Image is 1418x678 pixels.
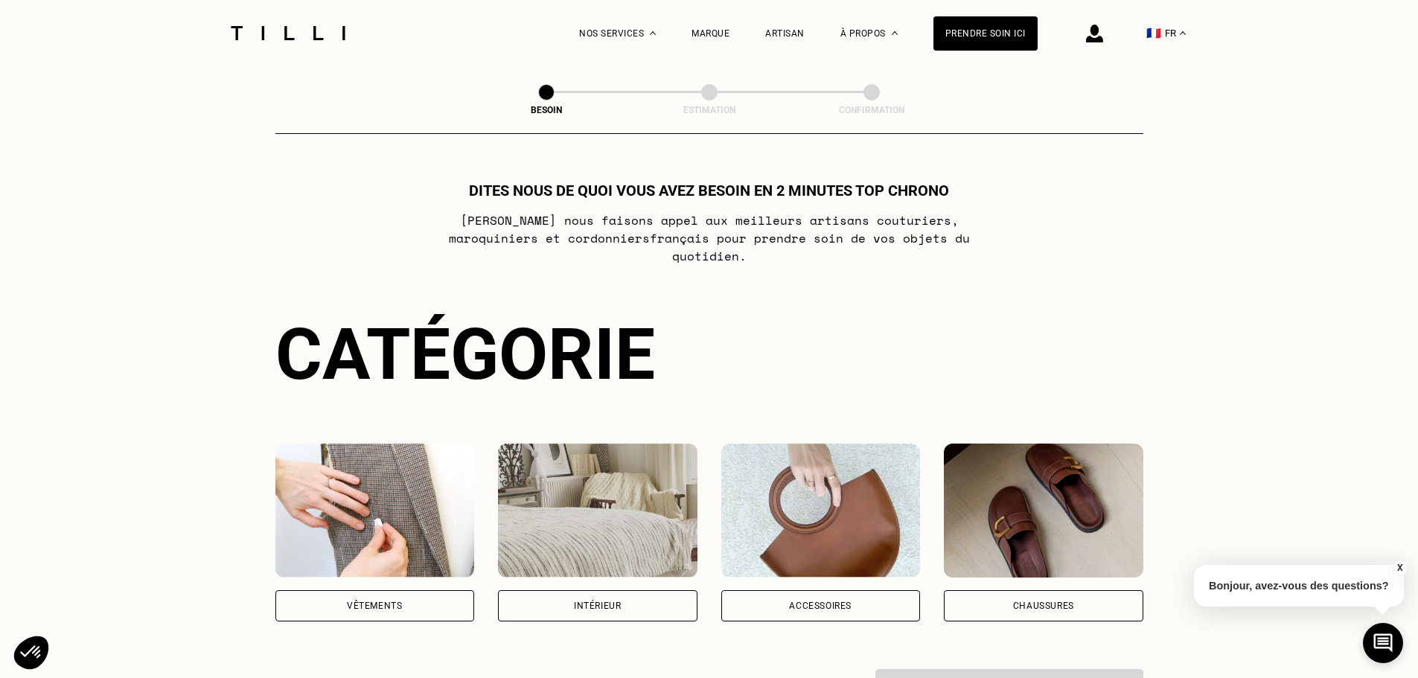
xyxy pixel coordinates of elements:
[498,444,697,578] img: Intérieur
[1194,565,1404,607] p: Bonjour, avez-vous des questions?
[650,31,656,35] img: Menu déroulant
[1146,26,1161,40] span: 🇫🇷
[692,28,729,39] a: Marque
[347,601,402,610] div: Vêtements
[414,211,1004,265] p: [PERSON_NAME] nous faisons appel aux meilleurs artisans couturiers , maroquiniers et cordonniers ...
[765,28,805,39] a: Artisan
[226,26,351,40] img: Logo du service de couturière Tilli
[472,105,621,115] div: Besoin
[275,313,1143,396] div: Catégorie
[933,16,1038,51] a: Prendre soin ici
[797,105,946,115] div: Confirmation
[944,444,1143,578] img: Chaussures
[789,601,852,610] div: Accessoires
[469,182,949,199] h1: Dites nous de quoi vous avez besoin en 2 minutes top chrono
[1013,601,1074,610] div: Chaussures
[574,601,621,610] div: Intérieur
[721,444,921,578] img: Accessoires
[892,31,898,35] img: Menu déroulant à propos
[1180,31,1186,35] img: menu déroulant
[1086,25,1103,42] img: icône connexion
[275,444,475,578] img: Vêtements
[635,105,784,115] div: Estimation
[1392,560,1407,576] button: X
